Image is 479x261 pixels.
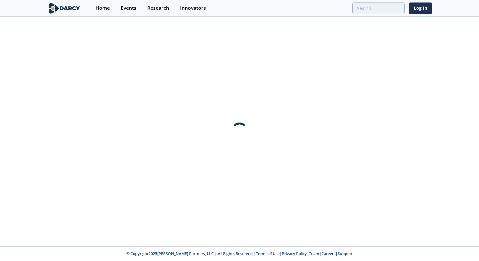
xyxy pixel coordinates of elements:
[147,6,169,11] div: Research
[47,3,81,14] img: logo-wide.svg
[352,2,405,14] input: Advanced Search
[24,251,456,257] p: © Copyright 2025 [PERSON_NAME] Partners, LLC | All Rights Reserved | | | | |
[309,251,319,256] a: Team
[282,251,307,256] a: Privacy Policy
[321,251,335,256] a: Careers
[95,6,110,11] div: Home
[121,6,136,11] div: Events
[180,6,206,11] div: Innovators
[256,251,280,256] a: Terms of Use
[409,2,432,14] a: Log In
[338,251,353,256] a: Support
